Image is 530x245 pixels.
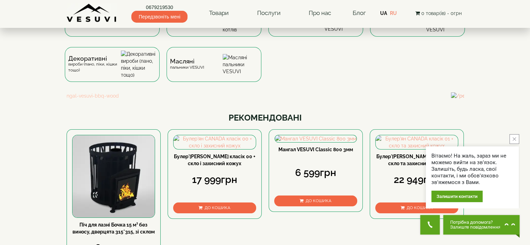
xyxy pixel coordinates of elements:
[170,59,204,64] span: Масляні
[274,166,357,180] div: 6 599грн
[170,59,204,70] div: пальники VESUVI
[250,5,287,21] a: Послуги
[376,154,457,166] a: Булер'[PERSON_NAME] класік 01 + скло та захисний кожух
[375,202,458,213] button: До кошика
[306,198,331,203] span: До кошика
[68,56,121,61] span: Декоративні
[274,196,357,206] button: До кошика
[163,47,265,92] a: Масляніпальники VESUVI Масляні пальники VESUVI
[407,205,432,210] span: До кошика
[275,135,356,142] img: Мангал VESUVI Classic 800 3мм
[67,3,117,23] img: Завод VESUVI
[68,56,121,73] div: вироби (пано, піки, кішки тощо)
[450,220,501,225] span: Потрібна допомога?
[509,134,519,144] button: close button
[173,173,256,187] div: 17 999грн
[173,202,256,213] button: До кошика
[121,51,156,78] img: Декоративні вироби (пано, піки, кішки тощо)
[443,215,520,235] button: Chat button
[375,173,458,187] div: 22 949грн
[202,5,236,21] a: Товари
[72,135,155,217] img: Піч для лазні Бочка 15 м³ без виносу, дверцята 315*315, зі склом
[431,191,483,202] div: Залишити контакти
[131,4,187,11] a: 0679219530
[421,10,461,16] span: 0 товар(ів) - 0грн
[420,215,440,235] button: Get Call button
[205,205,230,210] span: До кошика
[431,153,513,186] div: Вітаємо! На жаль, зараз ми не можемо вийти на зв'язок. Залишіть, будь ласка, свої контакти, і ми ...
[131,11,187,23] span: Передзвоніть мені
[223,54,258,75] img: Масляні пальники VESUVI
[302,5,338,21] a: Про нас
[380,10,387,16] a: UA
[413,9,463,17] button: 0 товар(ів) - 0грн
[54,92,451,99] img: mangal-vesuvi-bbq-wood
[450,225,501,230] span: Залиште повідомлення
[174,135,256,149] img: Булер'ян CANADA класік 00 + скло і захисний кожух
[72,222,155,235] a: Піч для лазні Бочка 15 м³ без виносу, дверцята 315*315, зі склом
[376,135,458,149] img: Булер'ян CANADA класік 01 + скло та захисний кожух
[352,9,366,16] a: Блог
[390,10,397,16] a: RU
[278,147,353,152] a: Мангал VESUVI Classic 800 3мм
[174,154,255,166] a: Булер'[PERSON_NAME] класік 00 + скло і захисний кожух
[61,47,163,92] a: Декоративнівироби (пано, піки, кішки тощо) Декоративні вироби (пано, піки, кішки тощо)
